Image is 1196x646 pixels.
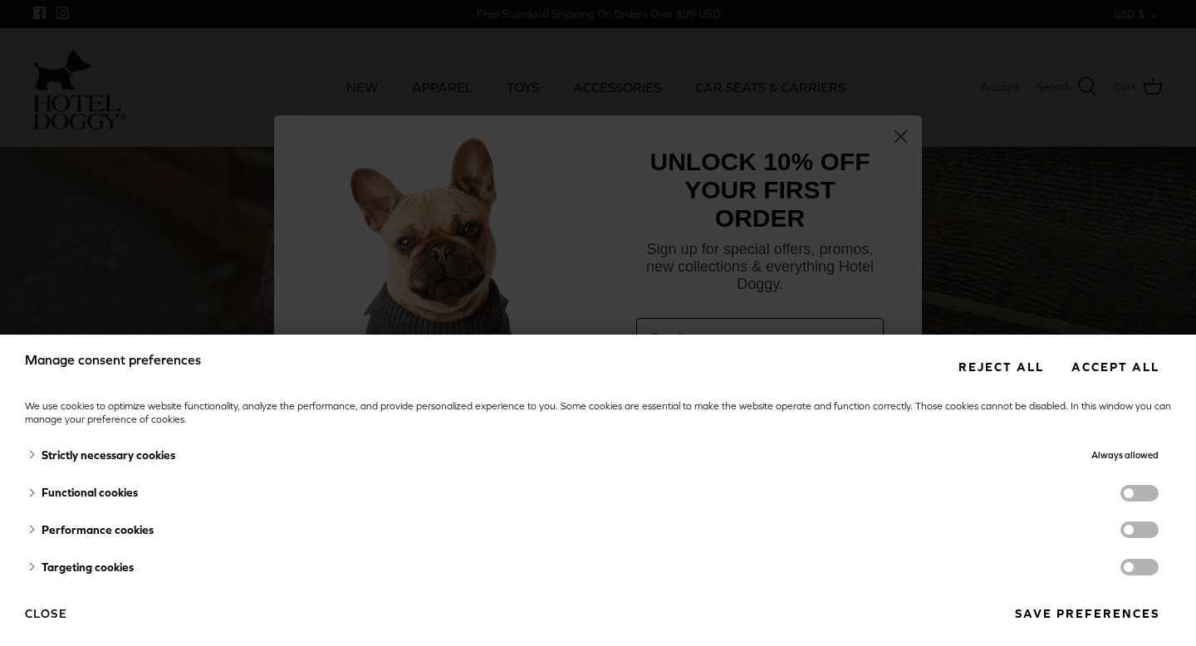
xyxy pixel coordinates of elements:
button: Close [25,600,67,628]
button: Accept all [1059,351,1171,382]
label: functionality cookies [1120,485,1159,502]
button: Reject all [946,351,1056,382]
label: targeting cookies [1120,559,1159,575]
div: Always allowed [819,437,1159,475]
div: Performance cookies [25,511,819,549]
div: Functional cookies [25,474,819,511]
div: Strictly necessary cookies [25,437,819,475]
button: Save preferences [1002,599,1171,629]
span: Manage consent preferences [25,352,201,367]
label: performance cookies [1120,521,1159,538]
div: Targeting cookies [25,549,819,586]
div: We use cookies to optimize website functionality, analyze the performance, and provide personaliz... [25,399,1171,427]
span: Always allowed [1091,450,1159,460]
